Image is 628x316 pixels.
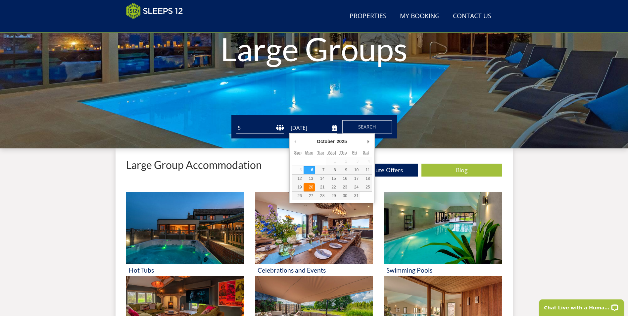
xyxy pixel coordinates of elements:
button: 23 [338,183,349,191]
span: Search [358,124,376,130]
a: 'Hot Tubs' - Large Group Accommodation Holiday Ideas Hot Tubs [126,192,244,276]
button: 30 [338,192,349,200]
button: Next Month [365,136,372,146]
h3: Swimming Pools [386,267,499,274]
p: Large Group Accommodation [126,159,262,171]
a: 'Celebrations and Events' - Large Group Accommodation Holiday Ideas Celebrations and Events [255,192,373,276]
abbr: Thursday [340,150,347,155]
abbr: Monday [305,150,314,155]
img: 'Celebrations and Events' - Large Group Accommodation Holiday Ideas [255,192,373,264]
abbr: Friday [352,150,357,155]
iframe: Customer reviews powered by Trustpilot [123,23,192,29]
button: 7 [315,166,326,174]
button: Previous Month [292,136,299,146]
button: 27 [304,192,315,200]
button: 15 [326,175,337,183]
abbr: Sunday [294,150,302,155]
button: 22 [326,183,337,191]
button: 9 [338,166,349,174]
button: 17 [349,175,360,183]
button: 29 [326,192,337,200]
button: 12 [292,175,304,183]
button: 21 [315,183,326,191]
button: 20 [304,183,315,191]
a: 'Swimming Pools' - Large Group Accommodation Holiday Ideas Swimming Pools [384,192,502,276]
abbr: Wednesday [328,150,336,155]
button: 16 [338,175,349,183]
h3: Celebrations and Events [258,267,370,274]
button: 13 [304,175,315,183]
button: 25 [360,183,371,191]
button: 6 [304,166,315,174]
input: Arrival Date [289,123,337,133]
button: 18 [360,175,371,183]
button: 11 [360,166,371,174]
button: 28 [315,192,326,200]
iframe: LiveChat chat widget [535,295,628,316]
button: 14 [315,175,326,183]
button: 19 [292,183,304,191]
div: 2025 [336,136,348,146]
a: Properties [347,9,389,24]
div: October [316,136,336,146]
abbr: Saturday [363,150,369,155]
abbr: Tuesday [317,150,324,155]
button: 8 [326,166,337,174]
img: Sleeps 12 [126,3,183,19]
a: Blog [421,164,502,177]
a: My Booking [397,9,442,24]
a: Last Minute Offers [337,164,418,177]
img: 'Swimming Pools' - Large Group Accommodation Holiday Ideas [384,192,502,264]
h3: Hot Tubs [129,267,242,274]
button: Search [342,120,392,133]
img: 'Hot Tubs' - Large Group Accommodation Holiday Ideas [126,192,244,264]
button: 24 [349,183,360,191]
button: 10 [349,166,360,174]
a: Contact Us [450,9,494,24]
button: 31 [349,192,360,200]
button: 26 [292,192,304,200]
